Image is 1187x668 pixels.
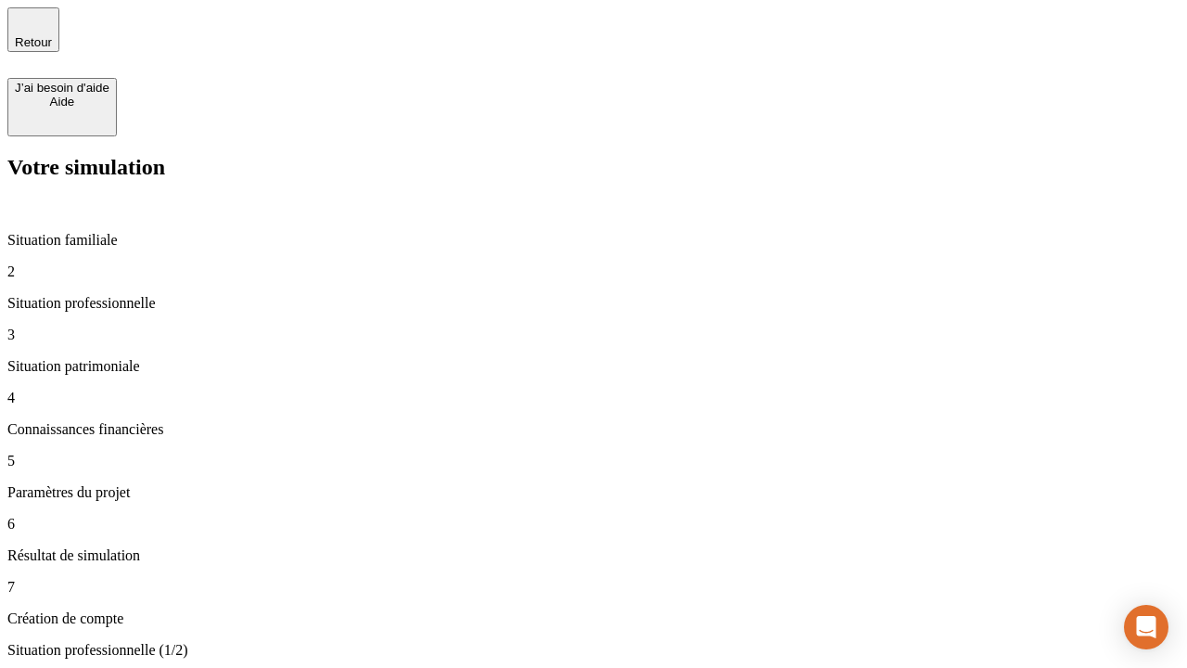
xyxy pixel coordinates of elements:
p: Paramètres du projet [7,484,1180,501]
p: Situation professionnelle (1/2) [7,642,1180,659]
p: 4 [7,390,1180,406]
span: Retour [15,35,52,49]
p: 3 [7,327,1180,343]
p: Connaissances financières [7,421,1180,438]
button: Retour [7,7,59,52]
div: J’ai besoin d'aide [15,81,109,95]
p: 2 [7,263,1180,280]
p: Situation familiale [7,232,1180,249]
p: 6 [7,516,1180,533]
p: 5 [7,453,1180,469]
p: Situation patrimoniale [7,358,1180,375]
p: 7 [7,579,1180,596]
div: Open Intercom Messenger [1124,605,1168,649]
p: Création de compte [7,610,1180,627]
button: J’ai besoin d'aideAide [7,78,117,136]
div: Aide [15,95,109,109]
p: Résultat de simulation [7,547,1180,564]
h2: Votre simulation [7,155,1180,180]
p: Situation professionnelle [7,295,1180,312]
